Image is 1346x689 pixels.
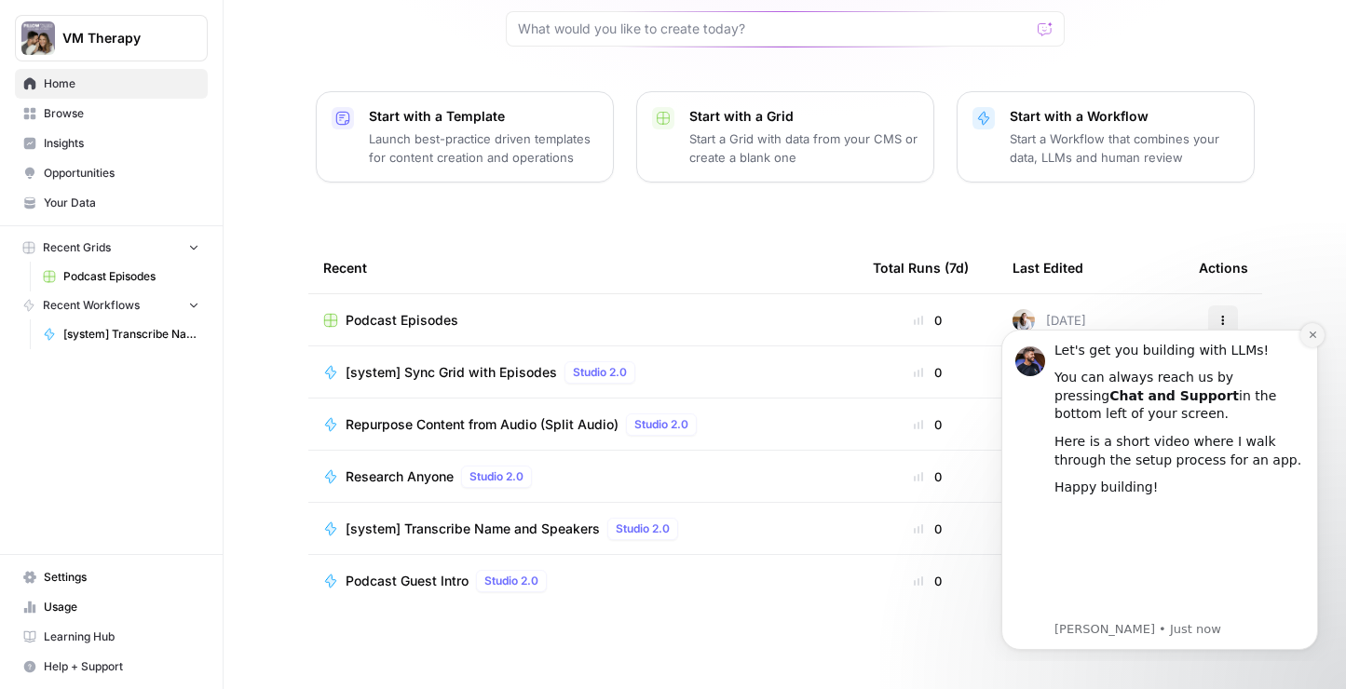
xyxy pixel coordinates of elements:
span: Podcast Episodes [63,268,199,285]
button: Start with a GridStart a Grid with data from your CMS or create a blank one [636,91,934,182]
span: Insights [44,135,199,152]
a: Podcast Guest IntroStudio 2.0 [323,570,843,592]
span: Your Data [44,195,199,211]
div: Total Runs (7d) [873,242,969,293]
div: Actions [1199,242,1248,293]
button: Recent Workflows [15,291,208,319]
span: Learning Hub [44,628,199,645]
span: [system] Transcribe Name and Speakers [63,326,199,343]
button: Dismiss notification [327,10,351,34]
span: Podcast Guest Intro [346,572,469,590]
a: Your Data [15,188,208,218]
span: Browse [44,105,199,122]
div: 0 [873,467,983,486]
span: Help + Support [44,658,199,675]
span: Recent Grids [43,239,111,256]
span: Studio 2.0 [484,573,538,589]
a: Opportunities [15,158,208,188]
a: [system] Transcribe Name and Speakers [34,319,208,349]
span: Studio 2.0 [634,416,688,433]
p: Start with a Grid [689,107,918,126]
span: VM Therapy [62,29,175,47]
span: Research Anyone [346,467,454,486]
span: Repurpose Content from Audio (Split Audio) [346,415,619,434]
a: [system] Transcribe Name and SpeakersStudio 2.0 [323,518,843,540]
span: Settings [44,569,199,586]
span: Opportunities [44,165,199,182]
button: Recent Grids [15,234,208,262]
iframe: youtube [81,194,331,305]
p: Start a Grid with data from your CMS or create a blank one [689,129,918,167]
a: Home [15,69,208,99]
div: Recent [323,242,843,293]
img: VM Therapy Logo [21,21,55,55]
span: [system] Sync Grid with Episodes [346,363,557,382]
div: 0 [873,311,983,330]
a: Podcast Episodes [34,262,208,291]
span: Podcast Episodes [346,311,458,330]
span: Studio 2.0 [469,468,523,485]
span: Studio 2.0 [616,520,670,537]
p: Start with a Workflow [1010,107,1239,126]
a: Settings [15,562,208,592]
button: Start with a TemplateLaunch best-practice driven templates for content creation and operations [316,91,614,182]
div: 0 [873,415,983,434]
img: 666tjmz2b09pxmubiifn3j63vmfc [1013,309,1035,331]
button: Help + Support [15,652,208,682]
button: Start with a WorkflowStart a Workflow that combines your data, LLMs and human review [957,91,1255,182]
p: Start a Workflow that combines your data, LLMs and human review [1010,129,1239,167]
a: Research AnyoneStudio 2.0 [323,466,843,488]
a: Usage [15,592,208,622]
span: Home [44,75,199,92]
div: [DATE] [1013,309,1086,331]
a: [system] Sync Grid with EpisodesStudio 2.0 [323,361,843,384]
p: Message from Steven, sent Just now [81,308,331,325]
p: Launch best-practice driven templates for content creation and operations [369,129,598,167]
span: [system] Transcribe Name and Speakers [346,520,600,538]
div: 0 [873,363,983,382]
span: Recent Workflows [43,297,140,314]
div: 0 [873,572,983,590]
span: Studio 2.0 [573,364,627,381]
a: Podcast Episodes [323,311,843,330]
a: Repurpose Content from Audio (Split Audio)Studio 2.0 [323,413,843,436]
iframe: Intercom notifications message [973,313,1346,661]
input: What would you like to create today? [518,20,1030,38]
a: Learning Hub [15,622,208,652]
button: Workspace: VM Therapy [15,15,208,61]
div: 0 [873,520,983,538]
span: Usage [44,599,199,615]
a: Insights [15,128,208,158]
a: Browse [15,99,208,128]
div: Last Edited [1013,242,1083,293]
p: Start with a Template [369,107,598,126]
